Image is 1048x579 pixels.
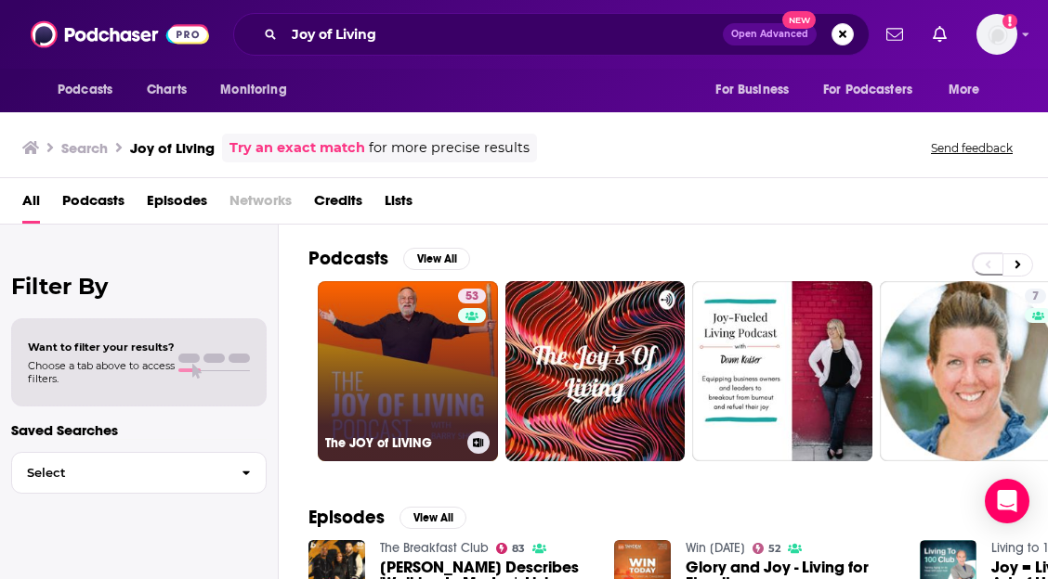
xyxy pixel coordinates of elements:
h3: Joy of Living [130,139,215,157]
span: 83 [512,545,525,553]
h2: Episodes [308,506,385,529]
button: Show profile menu [976,14,1017,55]
span: Monitoring [220,77,286,103]
span: Choose a tab above to access filters. [28,359,175,385]
button: open menu [207,72,310,108]
span: For Podcasters [823,77,912,103]
a: All [22,186,40,224]
div: Open Intercom Messenger [985,479,1029,523]
a: Try an exact match [229,137,365,159]
button: open menu [702,72,812,108]
span: Select [12,467,227,479]
span: More [949,77,980,103]
a: EpisodesView All [308,506,466,529]
span: Logged in as LoriBecker [976,14,1017,55]
button: View All [403,248,470,270]
a: 7 [1025,289,1046,303]
button: Select [11,452,267,494]
a: 53 [458,289,486,303]
span: 53 [465,288,478,306]
a: Charts [135,72,198,108]
h2: Podcasts [308,247,388,270]
input: Search podcasts, credits, & more... [284,19,723,49]
a: 83 [496,543,526,554]
a: The Breakfast Club [380,540,489,556]
a: PodcastsView All [308,247,470,270]
button: open menu [936,72,1003,108]
span: for more precise results [369,137,530,159]
span: Networks [229,186,292,224]
h2: Filter By [11,273,267,300]
a: 53The JOY of LIVING [318,281,498,461]
div: Search podcasts, credits, & more... [233,13,870,56]
button: Send feedback [925,140,1018,156]
img: Podchaser - Follow, Share and Rate Podcasts [31,17,209,52]
span: 52 [768,545,780,553]
img: User Profile [976,14,1017,55]
a: Lists [385,186,413,224]
a: Podcasts [62,186,124,224]
span: Charts [147,77,187,103]
span: Open Advanced [731,30,808,39]
button: Open AdvancedNew [723,23,817,45]
span: For Business [715,77,789,103]
h3: The JOY of LIVING [325,435,460,451]
a: Win Today [686,540,745,556]
span: New [782,11,816,29]
a: Credits [314,186,362,224]
a: 52 [753,543,781,554]
a: Show notifications dropdown [925,19,954,50]
h3: Search [61,139,108,157]
a: Show notifications dropdown [879,19,910,50]
button: View All [400,507,466,529]
span: Want to filter your results? [28,341,175,354]
button: open menu [811,72,939,108]
button: open menu [45,72,137,108]
span: 7 [1032,288,1039,306]
a: Episodes [147,186,207,224]
p: Saved Searches [11,421,267,439]
span: Podcasts [58,77,112,103]
svg: Add a profile image [1002,14,1017,29]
